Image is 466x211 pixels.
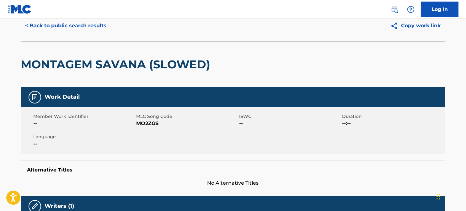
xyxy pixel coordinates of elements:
[137,120,238,127] span: MO2ZGS
[34,134,135,140] span: Language
[404,3,417,16] div: Help
[407,6,415,13] img: help
[437,187,440,206] div: Drag
[390,22,401,30] img: Copy work link
[45,93,80,101] h5: Work Detail
[137,113,238,120] span: MLC Song Code
[342,113,444,120] span: Duration
[27,167,439,173] h5: Alternative Titles
[435,181,466,211] iframe: Chat Widget
[239,120,341,127] span: --
[31,93,39,101] img: Work Detail
[34,113,135,120] span: Member Work Identifier
[34,120,135,127] span: --
[21,18,111,34] button: < Back to public search results
[421,2,458,17] a: Log In
[388,3,401,16] a: Public Search
[8,5,32,14] img: MLC Logo
[34,140,135,148] span: --
[45,203,74,210] h5: Writers (1)
[21,179,445,187] span: No Alternative Titles
[386,18,445,34] button: Copy work link
[21,57,214,71] h2: MONTAGEM SAVANA (SLOWED)
[31,203,39,210] img: Writers
[391,6,398,13] img: search
[239,113,341,120] span: ISWC
[342,120,444,127] span: --:--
